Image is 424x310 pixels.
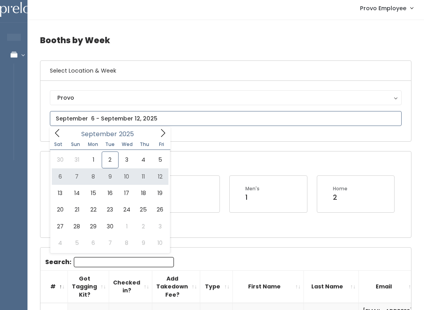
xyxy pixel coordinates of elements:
span: October 10, 2025 [152,235,168,251]
span: September [81,131,117,137]
div: 2 [333,192,347,202]
span: October 8, 2025 [119,235,135,251]
th: Last Name: activate to sort column ascending [304,270,359,303]
span: September 22, 2025 [85,201,102,218]
span: October 7, 2025 [102,235,118,251]
div: Provo [57,93,394,102]
span: September 17, 2025 [119,185,135,201]
span: September 23, 2025 [102,201,118,218]
th: Add Takedown Fee?: activate to sort column ascending [152,270,200,303]
span: Thu [136,142,153,147]
span: September 12, 2025 [152,168,168,185]
span: September 16, 2025 [102,185,118,201]
span: Sun [67,142,84,147]
span: September 7, 2025 [68,168,85,185]
span: September 2, 2025 [102,151,118,168]
span: September 1, 2025 [85,151,102,168]
span: October 6, 2025 [85,235,102,251]
span: October 3, 2025 [152,218,168,235]
span: September 19, 2025 [152,185,168,201]
th: Email: activate to sort column ascending [359,270,417,303]
input: Year [117,129,141,139]
span: September 13, 2025 [52,185,68,201]
h6: Select Location & Week [40,61,411,81]
span: Provo Employee [360,4,406,13]
th: Got Tagging Kit?: activate to sort column ascending [68,270,109,303]
span: September 4, 2025 [135,151,152,168]
span: September 24, 2025 [119,201,135,218]
span: September 6, 2025 [52,168,68,185]
span: October 1, 2025 [119,218,135,235]
span: September 8, 2025 [85,168,102,185]
span: September 28, 2025 [68,218,85,235]
span: Tue [101,142,119,147]
span: September 27, 2025 [52,218,68,235]
span: October 5, 2025 [68,235,85,251]
span: September 25, 2025 [135,201,152,218]
th: Type: activate to sort column ascending [200,270,233,303]
input: September 6 - September 12, 2025 [50,111,402,126]
span: September 15, 2025 [85,185,102,201]
span: September 3, 2025 [119,151,135,168]
span: October 2, 2025 [135,218,152,235]
label: Search: [45,257,174,267]
span: September 29, 2025 [85,218,102,235]
div: Men's [245,185,260,192]
span: September 21, 2025 [68,201,85,218]
h4: Booths by Week [40,29,411,51]
button: Provo [50,90,402,105]
span: Wed [119,142,136,147]
span: September 26, 2025 [152,201,168,218]
span: October 9, 2025 [135,235,152,251]
span: Fri [153,142,170,147]
span: October 4, 2025 [52,235,68,251]
span: September 5, 2025 [152,151,168,168]
div: Home [333,185,347,192]
input: Search: [74,257,174,267]
span: Sat [50,142,67,147]
th: #: activate to sort column descending [40,270,68,303]
span: Mon [84,142,102,147]
span: September 18, 2025 [135,185,152,201]
span: September 11, 2025 [135,168,152,185]
span: September 10, 2025 [119,168,135,185]
span: September 14, 2025 [68,185,85,201]
span: September 30, 2025 [102,218,118,235]
div: 1 [245,192,260,202]
th: Checked in?: activate to sort column ascending [109,270,152,303]
th: First Name: activate to sort column ascending [233,270,304,303]
span: August 30, 2025 [52,151,68,168]
span: September 9, 2025 [102,168,118,185]
span: August 31, 2025 [68,151,85,168]
span: September 20, 2025 [52,201,68,218]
